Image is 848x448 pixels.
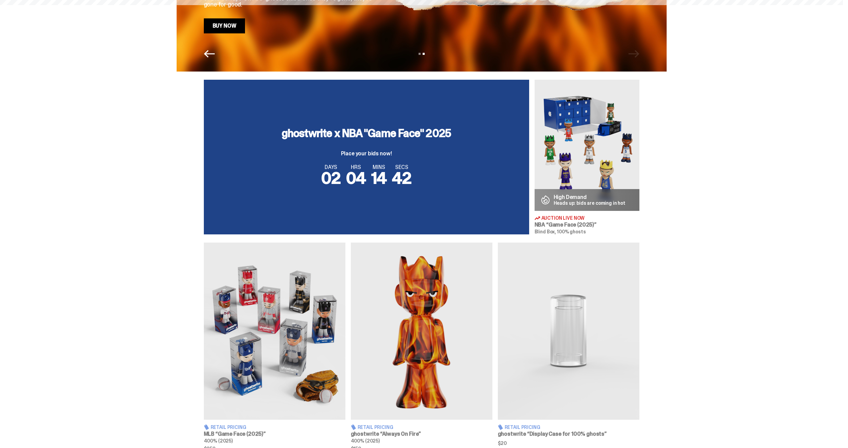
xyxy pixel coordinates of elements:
span: 02 [321,167,341,189]
p: Heads up: bids are coming in hot [554,201,626,205]
h3: ghostwrite “Display Case for 100% ghosts” [498,431,639,437]
span: DAYS [321,165,341,170]
span: Retail Pricing [358,425,393,430]
span: 14 [371,167,387,189]
button: View slide 2 [423,53,425,55]
span: $20 [498,441,639,446]
button: Previous [204,48,215,59]
span: HRS [346,165,366,170]
img: Display Case for 100% ghosts [498,243,639,420]
span: 400% (2025) [351,438,380,444]
img: Game Face (2025) [535,80,639,211]
span: 100% ghosts [557,229,586,235]
img: Always On Fire [351,243,492,420]
h3: MLB “Game Face (2025)” [204,431,345,437]
a: Game Face (2025) High Demand Heads up: bids are coming in hot Auction Live Now [535,80,639,234]
span: Auction Live Now [541,216,585,220]
a: Buy Now [204,18,245,33]
span: Retail Pricing [211,425,246,430]
span: SECS [392,165,411,170]
button: View slide 1 [419,53,421,55]
img: Game Face (2025) [204,243,345,420]
span: 42 [392,167,411,189]
span: MINS [371,165,387,170]
p: High Demand [554,195,626,200]
p: Place your bids now! [282,151,451,156]
span: 400% (2025) [204,438,233,444]
span: Blind Box, [535,229,556,235]
span: Retail Pricing [505,425,540,430]
h3: NBA “Game Face (2025)” [535,222,639,228]
h3: ghostwrite “Always On Fire” [351,431,492,437]
span: 04 [346,167,366,189]
h3: ghostwrite x NBA "Game Face" 2025 [282,128,451,139]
